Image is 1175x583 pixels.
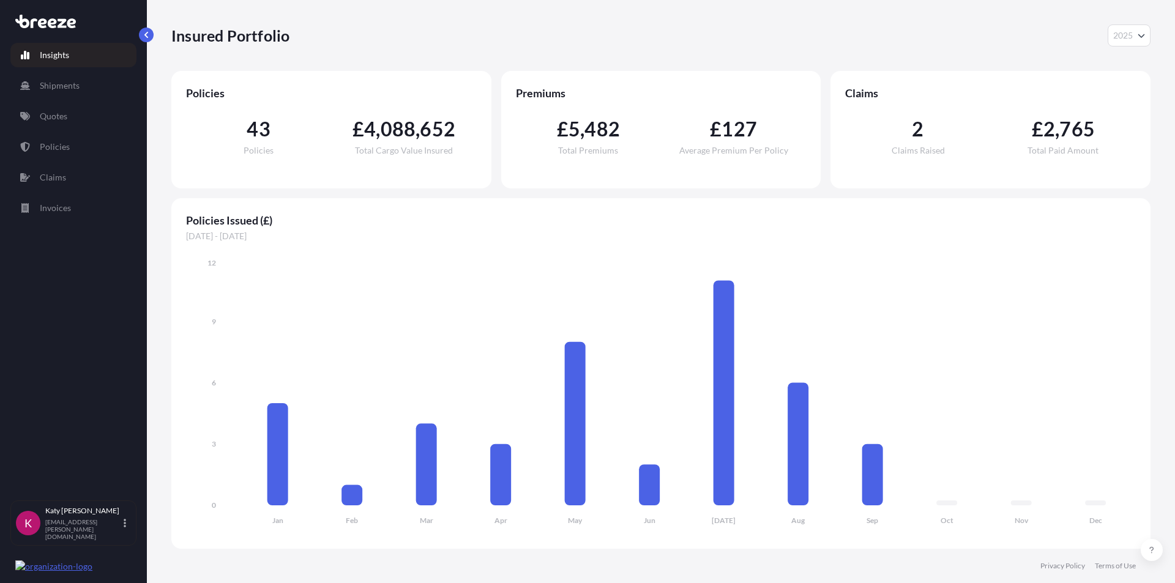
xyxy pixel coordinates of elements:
[10,196,136,220] a: Invoices
[186,230,1136,242] span: [DATE] - [DATE]
[186,213,1136,228] span: Policies Issued (£)
[376,119,380,139] span: ,
[381,119,416,139] span: 088
[1028,146,1099,155] span: Total Paid Amount
[1043,119,1055,139] span: 2
[212,378,216,387] tspan: 6
[569,119,580,139] span: 5
[40,141,70,153] p: Policies
[207,258,216,267] tspan: 12
[10,135,136,159] a: Policies
[494,516,507,525] tspan: Apr
[679,146,788,155] span: Average Premium Per Policy
[722,119,757,139] span: 127
[1032,119,1043,139] span: £
[845,86,1136,100] span: Claims
[346,516,358,525] tspan: Feb
[45,506,121,516] p: Katy [PERSON_NAME]
[40,49,69,61] p: Insights
[186,86,477,100] span: Policies
[10,165,136,190] a: Claims
[352,119,364,139] span: £
[941,516,953,525] tspan: Oct
[272,516,283,525] tspan: Jan
[1113,29,1133,42] span: 2025
[15,560,92,573] img: organization-logo
[40,171,66,184] p: Claims
[584,119,620,139] span: 482
[1095,561,1136,571] a: Terms of Use
[516,86,807,100] span: Premiums
[10,73,136,98] a: Shipments
[912,119,923,139] span: 2
[791,516,805,525] tspan: Aug
[40,80,80,92] p: Shipments
[244,146,274,155] span: Policies
[867,516,878,525] tspan: Sep
[10,104,136,128] a: Quotes
[212,317,216,326] tspan: 9
[557,119,569,139] span: £
[1089,516,1102,525] tspan: Dec
[710,119,722,139] span: £
[420,119,455,139] span: 652
[1055,119,1059,139] span: ,
[1108,24,1151,46] button: Year Selector
[1059,119,1095,139] span: 765
[420,516,433,525] tspan: Mar
[355,146,453,155] span: Total Cargo Value Insured
[40,110,67,122] p: Quotes
[364,119,376,139] span: 4
[212,500,216,510] tspan: 0
[1015,516,1029,525] tspan: Nov
[247,119,270,139] span: 43
[580,119,584,139] span: ,
[892,146,945,155] span: Claims Raised
[10,43,136,67] a: Insights
[568,516,583,525] tspan: May
[558,146,618,155] span: Total Premiums
[24,517,32,529] span: K
[45,518,121,540] p: [EMAIL_ADDRESS][PERSON_NAME][DOMAIN_NAME]
[712,516,736,525] tspan: [DATE]
[1040,561,1085,571] a: Privacy Policy
[416,119,420,139] span: ,
[644,516,655,525] tspan: Jun
[40,202,71,214] p: Invoices
[171,26,289,45] p: Insured Portfolio
[212,439,216,448] tspan: 3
